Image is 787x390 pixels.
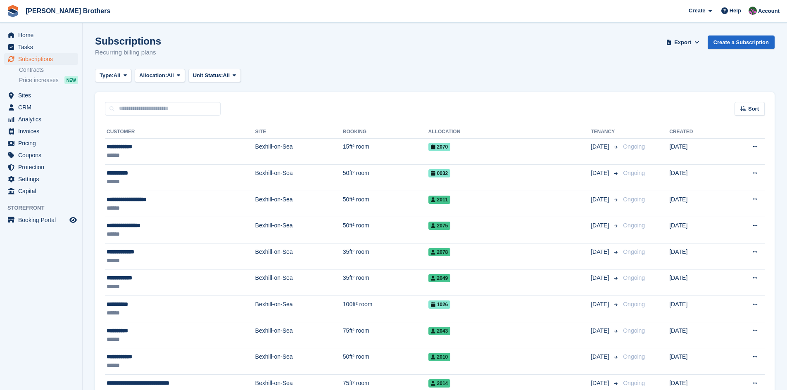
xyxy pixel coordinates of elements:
[669,217,724,243] td: [DATE]
[623,196,645,203] span: Ongoing
[669,165,724,191] td: [DATE]
[95,69,131,83] button: Type: All
[749,7,757,15] img: Nick Wright
[135,69,185,83] button: Allocation: All
[623,380,645,386] span: Ongoing
[255,322,343,348] td: Bexhill-on-Sea
[18,41,68,53] span: Tasks
[343,322,428,348] td: 75ft² room
[4,214,78,226] a: menu
[623,143,645,150] span: Ongoing
[95,48,161,57] p: Recurring billing plans
[428,196,451,204] span: 2011
[591,248,611,256] span: [DATE]
[669,296,724,322] td: [DATE]
[4,102,78,113] a: menu
[255,125,343,139] th: Site
[623,222,645,229] span: Ongoing
[669,191,724,217] td: [DATE]
[167,71,174,80] span: All
[18,53,68,65] span: Subscriptions
[669,138,724,165] td: [DATE]
[4,125,78,137] a: menu
[623,248,645,255] span: Ongoing
[669,269,724,296] td: [DATE]
[591,125,620,139] th: Tenancy
[343,138,428,165] td: 15ft² room
[669,125,724,139] th: Created
[428,327,451,335] span: 2043
[4,53,78,65] a: menu
[343,125,428,139] th: Booking
[758,7,780,15] span: Account
[428,379,451,388] span: 2014
[4,149,78,161] a: menu
[591,379,611,388] span: [DATE]
[623,353,645,360] span: Ongoing
[428,143,451,151] span: 2070
[255,138,343,165] td: Bexhill-on-Sea
[730,7,741,15] span: Help
[95,35,161,47] h1: Subscriptions
[255,243,343,270] td: Bexhill-on-Sea
[591,195,611,204] span: [DATE]
[4,41,78,53] a: menu
[255,296,343,322] td: Bexhill-on-Sea
[343,348,428,375] td: 50ft² room
[343,165,428,191] td: 50ft² room
[18,214,68,226] span: Booking Portal
[623,274,645,281] span: Ongoing
[689,7,705,15] span: Create
[428,353,451,361] span: 2010
[7,5,19,17] img: stora-icon-8386f47178a22dfd0bd8f6a31ec36ba5ce8667c1dd55bd0f319d3a0aa187defe.svg
[591,300,611,309] span: [DATE]
[18,137,68,149] span: Pricing
[343,269,428,296] td: 35ft² room
[255,191,343,217] td: Bexhill-on-Sea
[188,69,241,83] button: Unit Status: All
[18,90,68,101] span: Sites
[428,274,451,282] span: 2049
[591,169,611,177] span: [DATE]
[18,29,68,41] span: Home
[669,243,724,270] td: [DATE]
[591,326,611,335] span: [DATE]
[343,296,428,322] td: 100ft² room
[623,301,645,307] span: Ongoing
[428,222,451,230] span: 2075
[193,71,223,80] span: Unit Status:
[669,322,724,348] td: [DATE]
[18,113,68,125] span: Analytics
[591,352,611,361] span: [DATE]
[343,191,428,217] td: 50ft² room
[18,125,68,137] span: Invoices
[223,71,230,80] span: All
[4,90,78,101] a: menu
[18,102,68,113] span: CRM
[591,274,611,282] span: [DATE]
[18,149,68,161] span: Coupons
[428,125,591,139] th: Allocation
[4,29,78,41] a: menu
[255,217,343,243] td: Bexhill-on-Sea
[22,4,114,18] a: [PERSON_NAME] Brothers
[19,76,78,85] a: Price increases NEW
[623,170,645,176] span: Ongoing
[428,248,451,256] span: 2078
[64,76,78,84] div: NEW
[4,173,78,185] a: menu
[4,185,78,197] a: menu
[255,165,343,191] td: Bexhill-on-Sea
[4,137,78,149] a: menu
[343,217,428,243] td: 50ft² room
[665,35,701,49] button: Export
[674,38,691,47] span: Export
[19,66,78,74] a: Contracts
[428,300,451,309] span: 1026
[18,161,68,173] span: Protection
[748,105,759,113] span: Sort
[18,185,68,197] span: Capital
[669,348,724,375] td: [DATE]
[591,142,611,151] span: [DATE]
[100,71,114,80] span: Type:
